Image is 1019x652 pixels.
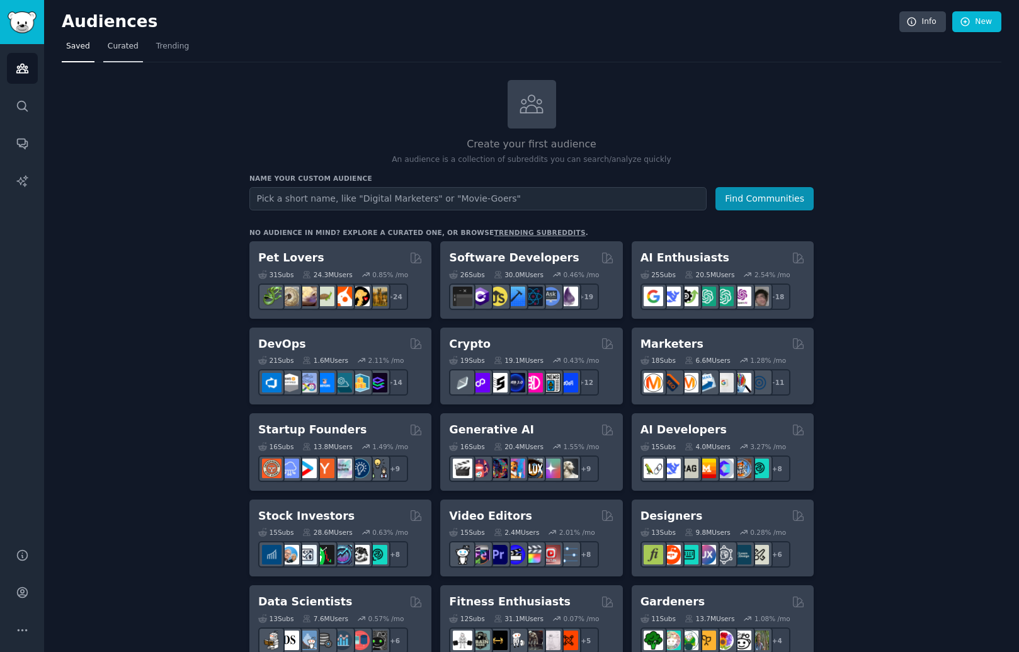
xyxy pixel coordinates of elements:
img: GYM [453,631,472,650]
div: 6.6M Users [685,356,731,365]
div: 9.8M Users [685,528,731,537]
div: 31.1M Users [494,614,544,623]
img: SavageGarden [679,631,698,650]
img: editors [470,545,490,564]
img: defiblockchain [523,373,543,392]
img: UXDesign [697,545,716,564]
div: 3.27 % /mo [750,442,786,451]
img: LangChain [644,459,663,478]
h2: Data Scientists [258,594,352,610]
img: succulents [661,631,681,650]
div: 16 Sub s [449,442,484,451]
img: finalcutpro [523,545,543,564]
img: MachineLearning [262,631,282,650]
div: 20.4M Users [494,442,544,451]
h2: AI Developers [640,422,727,438]
img: UX_Design [749,545,769,564]
div: 2.01 % /mo [559,528,595,537]
div: 13.7M Users [685,614,734,623]
h2: DevOps [258,336,306,352]
img: Forex [297,545,317,564]
div: 0.57 % /mo [368,614,404,623]
a: Trending [152,37,193,62]
div: 18 Sub s [640,356,676,365]
span: Trending [156,41,189,52]
h2: Generative AI [449,422,534,438]
img: bigseo [661,373,681,392]
div: 4.0M Users [685,442,731,451]
a: Curated [103,37,143,62]
div: + 18 [764,283,790,310]
div: 13 Sub s [640,528,676,537]
img: aivideo [453,459,472,478]
img: dalle2 [470,459,490,478]
h2: Designers [640,508,703,524]
img: googleads [714,373,734,392]
img: workout [488,631,508,650]
img: defi_ [559,373,578,392]
p: An audience is a collection of subreddits you can search/analyze quickly [249,154,814,166]
img: premiere [488,545,508,564]
img: AWS_Certified_Experts [280,373,299,392]
img: analytics [333,631,352,650]
h2: Pet Lovers [258,250,324,266]
img: sdforall [506,459,525,478]
div: 20.5M Users [685,270,734,279]
img: GardenersWorld [749,631,769,650]
img: personaltraining [559,631,578,650]
img: datasets [350,631,370,650]
img: UrbanGardening [732,631,751,650]
img: learnjavascript [488,287,508,306]
img: typography [644,545,663,564]
div: + 11 [764,369,790,396]
div: 30.0M Users [494,270,544,279]
img: ArtificalIntelligence [749,287,769,306]
h2: Audiences [62,12,899,32]
img: DeepSeek [661,287,681,306]
div: No audience in mind? Explore a curated one, or browse . [249,228,588,237]
h3: Name your custom audience [249,174,814,183]
img: elixir [559,287,578,306]
img: csharp [470,287,490,306]
div: + 19 [572,283,599,310]
img: datascience [280,631,299,650]
img: technicalanalysis [368,545,387,564]
div: 0.85 % /mo [372,270,408,279]
img: EntrepreneurRideAlong [262,459,282,478]
img: GardeningUK [697,631,716,650]
img: flowers [714,631,734,650]
span: Curated [108,41,139,52]
img: UI_Design [679,545,698,564]
img: GymMotivation [470,631,490,650]
div: 1.08 % /mo [754,614,790,623]
h2: Startup Founders [258,422,367,438]
img: statistics [297,631,317,650]
h2: Fitness Enthusiasts [449,594,571,610]
img: dogbreed [368,287,387,306]
img: cockatiel [333,287,352,306]
img: Entrepreneurship [350,459,370,478]
img: ethfinance [453,373,472,392]
div: 1.6M Users [302,356,348,365]
img: startup [297,459,317,478]
img: dataengineering [315,631,334,650]
img: OpenAIDev [732,287,751,306]
div: 25 Sub s [640,270,676,279]
img: Docker_DevOps [297,373,317,392]
img: AIDevelopersSociety [749,459,769,478]
img: iOSProgramming [506,287,525,306]
img: content_marketing [644,373,663,392]
div: 26 Sub s [449,270,484,279]
img: swingtrading [350,545,370,564]
img: growmybusiness [368,459,387,478]
div: 2.54 % /mo [754,270,790,279]
div: 15 Sub s [258,528,293,537]
img: GoogleGeminiAI [644,287,663,306]
div: 1.28 % /mo [750,356,786,365]
img: llmops [732,459,751,478]
div: + 14 [382,369,408,396]
a: Saved [62,37,94,62]
div: 13 Sub s [258,614,293,623]
div: + 8 [764,455,790,482]
img: ethstaker [488,373,508,392]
